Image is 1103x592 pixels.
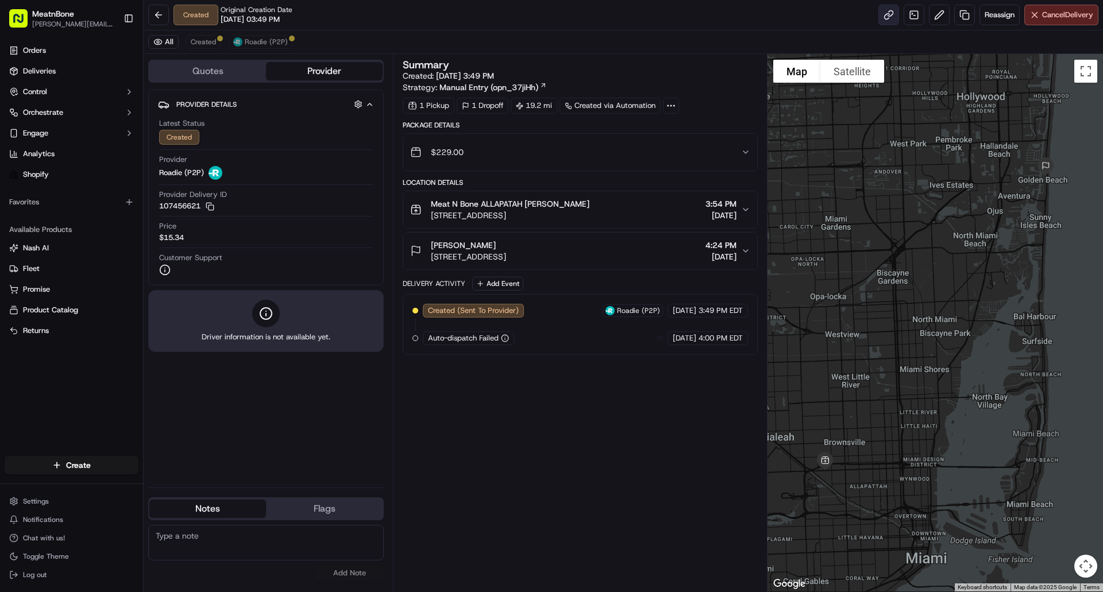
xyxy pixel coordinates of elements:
button: Show street map [773,60,820,83]
div: Delivery Activity [403,279,465,288]
button: Roadie (P2P) [228,35,293,49]
img: roadie-logo-v2.jpg [606,306,615,315]
button: Keyboard shortcuts [958,583,1007,591]
button: Settings [5,493,138,509]
button: 107456621 [159,201,214,211]
span: $15.34 [159,233,184,243]
span: Latest Status [159,118,205,129]
span: Map data ©2025 Google [1014,584,1077,590]
span: [DATE] [705,251,736,262]
div: 📗 [11,258,21,267]
span: [DATE] [102,178,125,187]
span: Knowledge Base [23,257,88,268]
span: Created: [403,70,494,82]
a: 💻API Documentation [92,252,189,273]
button: Toggle fullscreen view [1074,60,1097,83]
a: Terms (opens in new tab) [1083,584,1100,590]
button: MeatnBone [32,8,74,20]
img: roadie-logo-v2.jpg [209,166,222,180]
span: Driver information is not available yet. [202,332,330,342]
a: Created via Automation [560,98,661,114]
div: 💻 [97,258,106,267]
img: Regen Pajulas [11,198,30,216]
span: Analytics [23,149,55,159]
span: Notifications [23,515,63,524]
button: Log out [5,567,138,583]
span: Engage [23,128,48,138]
a: Powered byPylon [81,284,139,293]
a: Orders [5,41,138,60]
button: Map camera controls [1074,555,1097,578]
button: Fleet [5,260,138,278]
a: Returns [9,326,134,336]
span: [PERSON_NAME] [36,178,93,187]
button: Create [5,456,138,474]
a: Deliveries [5,62,138,80]
div: Strategy: [403,82,547,93]
span: Promise [23,284,50,295]
span: • [86,209,90,218]
span: Nash AI [23,243,49,253]
span: Settings [23,497,49,506]
button: Start new chat [195,113,209,127]
img: Google [770,576,808,591]
span: Provider Delivery ID [159,189,227,200]
a: Shopify [5,165,138,184]
span: Control [23,87,47,97]
div: Available Products [5,220,138,239]
span: Cancel Delivery [1042,10,1093,20]
button: MeatnBone[PERSON_NAME][EMAIL_ADDRESS][DOMAIN_NAME] [5,5,119,32]
button: Nash AI [5,239,138,257]
img: 1736555255976-a54dd68f-1ca7-489b-9aae-adbdc363a1c4 [23,210,32,219]
button: Created [186,35,221,49]
span: [STREET_ADDRESS] [431,210,589,221]
button: $229.00 [403,134,757,171]
button: Reassign [979,5,1020,25]
button: Toggle Theme [5,548,138,564]
span: Created (Sent To Provider) [428,305,519,316]
button: Chat with us! [5,530,138,546]
a: Open this area in Google Maps (opens a new window) [770,576,808,591]
span: Created [191,37,216,47]
span: [PERSON_NAME][EMAIL_ADDRESS][DOMAIN_NAME] [32,20,114,29]
span: [DATE] [705,210,736,221]
button: Notes [149,500,266,518]
div: Start new chat [52,110,188,121]
span: Log out [23,570,47,579]
span: Roadie (P2P) [159,168,204,178]
a: 📗Knowledge Base [7,252,92,273]
button: Provider Details [158,95,374,114]
span: Toggle Theme [23,552,69,561]
button: See all [178,147,209,161]
span: 3:49 PM EDT [699,305,743,316]
img: Shopify logo [9,170,18,179]
button: Notifications [5,512,138,528]
button: Product Catalog [5,301,138,319]
button: Control [5,83,138,101]
button: All [148,35,179,49]
img: roadie-logo-v2.jpg [233,37,242,47]
span: Product Catalog [23,305,78,315]
span: Pylon [114,285,139,293]
a: Fleet [9,264,134,274]
div: Location Details [403,178,757,187]
span: Provider Details [176,100,237,109]
button: CancelDelivery [1024,5,1098,25]
span: Customer Support [159,253,222,263]
span: Price [159,221,176,231]
div: 1 Dropoff [457,98,508,114]
div: Past conversations [11,149,77,158]
span: [DATE] 3:49 PM [436,71,494,81]
span: 4:00 PM EDT [699,333,743,343]
span: Deliveries [23,66,56,76]
span: 4:24 PM [705,239,736,251]
span: Shopify [23,169,49,180]
button: Promise [5,280,138,299]
span: [STREET_ADDRESS] [431,251,506,262]
input: Got a question? Start typing here... [30,74,207,86]
button: Quotes [149,62,266,80]
button: Provider [266,62,383,80]
span: [DATE] [92,209,116,218]
span: Orders [23,45,46,56]
span: Roadie (P2P) [617,306,660,315]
